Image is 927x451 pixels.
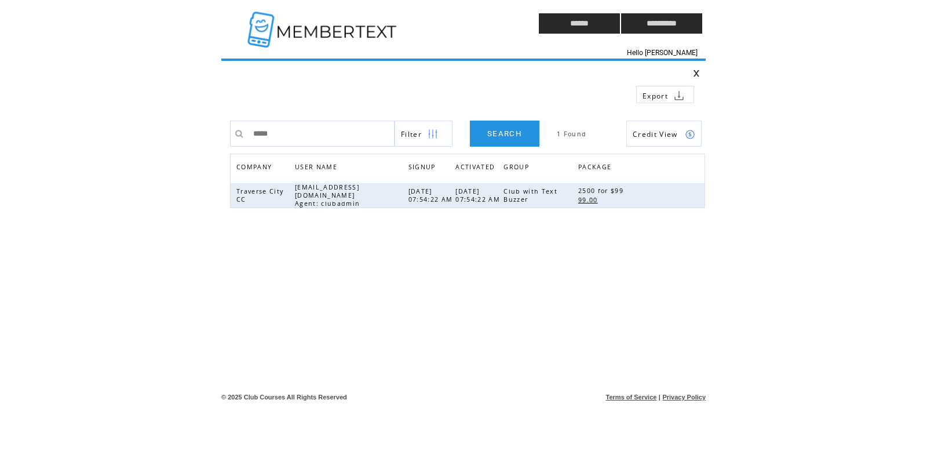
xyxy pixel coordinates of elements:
a: Credit View [626,121,702,147]
span: COMPANY [236,160,275,177]
span: [EMAIL_ADDRESS][DOMAIN_NAME] Agent: clubadmin [295,183,363,208]
a: GROUP [503,160,535,177]
a: Privacy Policy [662,394,706,401]
span: Show Credits View [633,129,678,139]
a: SIGNUP [408,163,439,170]
span: Show filters [401,129,422,139]
span: © 2025 Club Courses All Rights Reserved [221,394,347,401]
span: Export to csv file [643,91,668,101]
a: Export [636,86,694,103]
img: download.png [674,90,684,101]
a: Terms of Service [606,394,657,401]
img: credits.png [685,129,695,140]
span: GROUP [503,160,532,177]
a: ACTIVATED [455,160,501,177]
span: 99.00 [578,196,601,204]
a: USER NAME [295,163,340,170]
a: COMPANY [236,163,275,170]
span: ACTIVATED [455,160,498,177]
span: Hello [PERSON_NAME] [627,49,698,57]
span: [DATE] 07:54:22 AM [408,187,456,203]
a: 99.00 [578,195,604,205]
span: PACKAGE [578,160,614,177]
span: | [659,394,660,401]
a: PACKAGE [578,160,617,177]
span: Traverse City CC [236,187,283,203]
a: Filter [395,121,452,147]
span: Club with Text Buzzer [503,187,557,203]
span: 1 Found [557,130,586,138]
span: [DATE] 07:54:22 AM [455,187,503,203]
span: USER NAME [295,160,340,177]
a: SEARCH [470,121,539,147]
img: filters.png [428,121,438,147]
span: SIGNUP [408,160,439,177]
span: 2500 for $99 [578,187,626,195]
